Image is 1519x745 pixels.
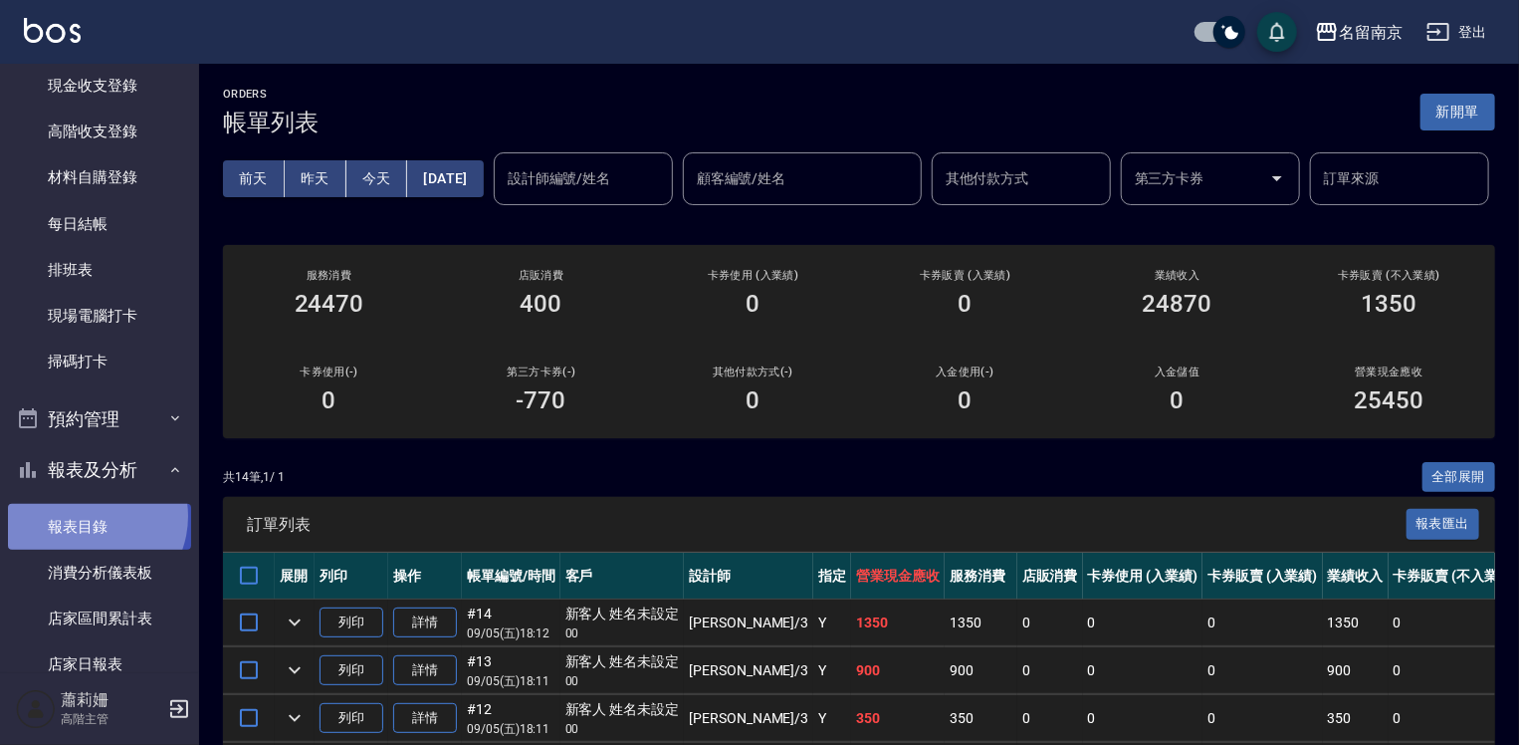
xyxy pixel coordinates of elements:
button: save [1257,12,1297,52]
td: 0 [1017,600,1083,646]
td: Y [813,647,851,694]
p: 共 14 筆, 1 / 1 [223,468,285,486]
th: 服務消費 [945,553,1017,600]
button: 新開單 [1420,94,1495,130]
button: 報表匯出 [1407,509,1480,540]
a: 排班表 [8,247,191,293]
h3: 24870 [1143,290,1212,318]
button: expand row [280,608,310,637]
h2: 營業現金應收 [1307,366,1471,378]
button: 登出 [1418,14,1495,51]
th: 卡券使用 (入業績) [1083,553,1203,600]
button: 預約管理 [8,393,191,445]
button: 昨天 [285,160,346,197]
th: 展開 [275,553,315,600]
p: 00 [565,672,680,690]
h3: 0 [747,386,760,414]
h2: 卡券販賣 (不入業績) [1307,269,1471,282]
a: 報表目錄 [8,504,191,550]
p: 00 [565,624,680,642]
img: Logo [24,18,81,43]
h2: 其他付款方式(-) [671,366,835,378]
h2: 卡券使用 (入業績) [671,269,835,282]
span: 訂單列表 [247,515,1407,535]
td: 1350 [1323,600,1389,646]
h3: 0 [1171,386,1185,414]
h3: 0 [323,386,336,414]
th: 卡券販賣 (入業績) [1202,553,1323,600]
a: 每日結帳 [8,201,191,247]
td: 900 [851,647,945,694]
h3: 400 [521,290,562,318]
h2: 店販消費 [459,269,623,282]
a: 材料自購登錄 [8,154,191,200]
a: 詳情 [393,608,457,638]
td: [PERSON_NAME] /3 [684,600,813,646]
h2: ORDERS [223,88,319,101]
th: 設計師 [684,553,813,600]
td: 1350 [851,600,945,646]
h3: -770 [517,386,566,414]
a: 店家區間累計表 [8,596,191,641]
button: expand row [280,703,310,733]
td: 0 [1202,695,1323,742]
a: 新開單 [1420,102,1495,121]
td: 900 [1323,647,1389,694]
th: 操作 [388,553,462,600]
h2: 卡券使用(-) [247,366,411,378]
a: 高階收支登錄 [8,109,191,154]
a: 詳情 [393,655,457,686]
p: 00 [565,720,680,738]
td: [PERSON_NAME] /3 [684,695,813,742]
h3: 24470 [295,290,364,318]
td: 0 [1017,695,1083,742]
th: 列印 [315,553,388,600]
button: 報表及分析 [8,444,191,496]
td: 0 [1017,647,1083,694]
td: 350 [851,695,945,742]
td: 0 [1202,647,1323,694]
td: Y [813,695,851,742]
h2: 入金使用(-) [883,366,1047,378]
h3: 1350 [1362,290,1417,318]
button: Open [1261,162,1293,194]
td: 1350 [945,600,1017,646]
p: 高階主管 [61,710,162,728]
div: 新客人 姓名未設定 [565,651,680,672]
a: 現場電腦打卡 [8,293,191,339]
button: expand row [280,655,310,685]
div: 新客人 姓名未設定 [565,699,680,720]
h3: 帳單列表 [223,109,319,136]
p: 09/05 (五) 18:11 [467,672,555,690]
h2: 第三方卡券(-) [459,366,623,378]
td: Y [813,600,851,646]
td: #13 [462,647,560,694]
button: 列印 [320,608,383,638]
a: 詳情 [393,703,457,734]
th: 店販消費 [1017,553,1083,600]
div: 新客人 姓名未設定 [565,604,680,624]
p: 09/05 (五) 18:12 [467,624,555,642]
td: 0 [1083,647,1203,694]
td: 0 [1083,695,1203,742]
img: Person [16,689,56,729]
th: 業績收入 [1323,553,1389,600]
button: 列印 [320,655,383,686]
button: 列印 [320,703,383,734]
h3: 0 [959,386,973,414]
button: 全部展開 [1422,462,1496,493]
h2: 卡券販賣 (入業績) [883,269,1047,282]
button: [DATE] [407,160,483,197]
div: 名留南京 [1339,20,1403,45]
th: 帳單編號/時間 [462,553,560,600]
h3: 25450 [1355,386,1424,414]
button: 前天 [223,160,285,197]
th: 營業現金應收 [851,553,945,600]
td: #14 [462,600,560,646]
th: 指定 [813,553,851,600]
a: 消費分析儀表板 [8,550,191,596]
td: 0 [1202,600,1323,646]
td: 350 [1323,695,1389,742]
td: 900 [945,647,1017,694]
td: 0 [1083,600,1203,646]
